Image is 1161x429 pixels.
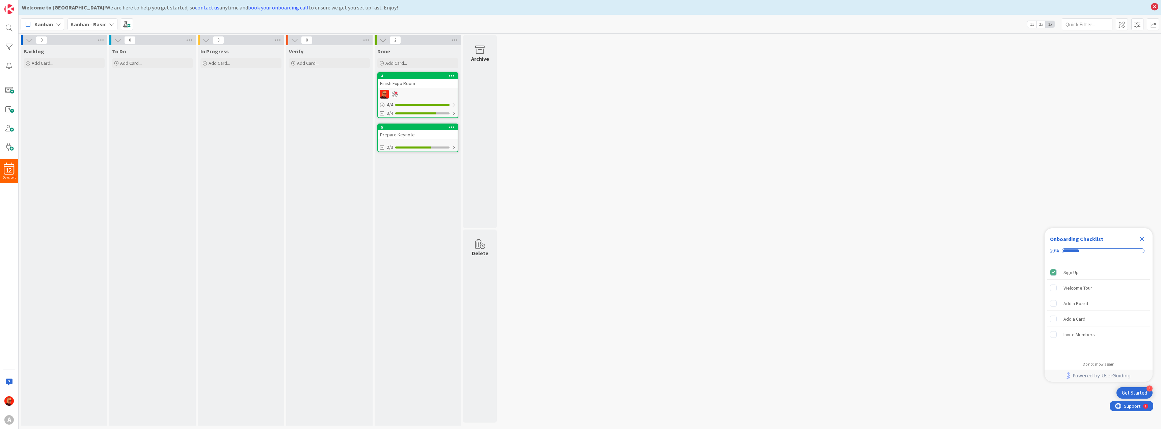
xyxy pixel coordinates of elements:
[124,36,136,44] span: 0
[381,74,458,78] div: 4
[14,1,31,9] span: Support
[377,48,390,55] span: Done
[1045,228,1153,382] div: Checklist Container
[4,4,14,14] img: Visit kanbanzone.com
[4,396,14,406] img: CP
[301,36,313,44] span: 0
[1063,268,1079,276] div: Sign Up
[200,48,229,55] span: In Progress
[1122,390,1147,396] div: Get Started
[1047,327,1150,342] div: Invite Members is incomplete.
[389,36,401,44] span: 2
[1063,330,1095,339] div: Invite Members
[1047,312,1150,326] div: Add a Card is incomplete.
[472,249,488,257] div: Delete
[36,36,47,44] span: 0
[378,124,458,130] div: 5
[1146,385,1153,392] div: 4
[1116,387,1153,399] div: Open Get Started checklist, remaining modules: 4
[377,72,458,118] a: 4Finish Expo RoomCP4/43/4
[120,60,142,66] span: Add Card...
[1063,299,1088,307] div: Add a Board
[1062,18,1112,30] input: Quick Filter...
[112,48,126,55] span: To Do
[378,101,458,109] div: 4/4
[378,73,458,79] div: 4
[378,90,458,99] div: CP
[378,124,458,139] div: 5Prepare Keynote
[35,3,37,8] div: 1
[1027,21,1036,28] span: 1x
[1063,284,1092,292] div: Welcome Tour
[1045,262,1153,357] div: Checklist items
[4,415,14,425] div: A
[34,20,53,28] span: Kanban
[22,4,106,11] b: Welcome to [GEOGRAPHIC_DATA]!
[387,110,393,117] span: 3/4
[1050,235,1103,243] div: Onboarding Checklist
[1050,248,1059,254] div: 20%
[378,73,458,88] div: 4Finish Expo Room
[195,4,219,11] a: contact us
[32,60,53,66] span: Add Card...
[380,90,389,99] img: CP
[6,168,12,173] span: 12
[471,55,489,63] div: Archive
[385,60,407,66] span: Add Card...
[378,79,458,88] div: Finish Expo Room
[1083,361,1114,367] div: Do not show again
[1047,265,1150,280] div: Sign Up is complete.
[1047,296,1150,311] div: Add a Board is incomplete.
[289,48,303,55] span: Verify
[1047,280,1150,295] div: Welcome Tour is incomplete.
[1036,21,1046,28] span: 2x
[22,3,1147,11] div: We are here to help you get started, so anytime and to ensure we get you set up fast. Enjoy!
[1045,370,1153,382] div: Footer
[1063,315,1085,323] div: Add a Card
[377,124,458,152] a: 5Prepare Keynote2/3
[248,4,308,11] a: book your onboarding call
[387,101,393,108] span: 4 / 4
[1073,372,1131,380] span: Powered by UserGuiding
[24,48,44,55] span: Backlog
[71,21,106,28] b: Kanban - Basic
[1046,21,1055,28] span: 3x
[381,125,458,130] div: 5
[213,36,224,44] span: 0
[1048,370,1149,382] a: Powered by UserGuiding
[387,144,393,151] span: 2/3
[297,60,319,66] span: Add Card...
[378,130,458,139] div: Prepare Keynote
[1136,234,1147,244] div: Close Checklist
[1050,248,1147,254] div: Checklist progress: 20%
[209,60,230,66] span: Add Card...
